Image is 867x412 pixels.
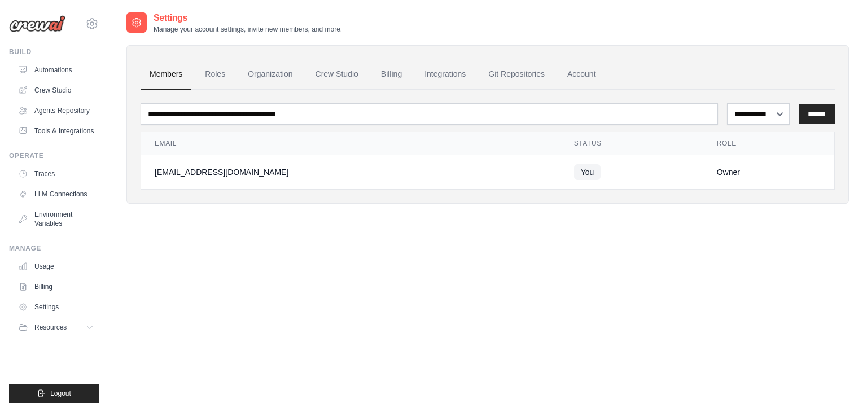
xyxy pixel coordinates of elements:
[703,132,834,155] th: Role
[50,389,71,398] span: Logout
[9,15,65,32] img: Logo
[561,132,703,155] th: Status
[479,59,554,90] a: Git Repositories
[558,59,605,90] a: Account
[14,61,99,79] a: Automations
[306,59,367,90] a: Crew Studio
[196,59,234,90] a: Roles
[14,165,99,183] a: Traces
[14,278,99,296] a: Billing
[9,151,99,160] div: Operate
[14,298,99,316] a: Settings
[14,81,99,99] a: Crew Studio
[14,205,99,233] a: Environment Variables
[14,318,99,336] button: Resources
[155,166,547,178] div: [EMAIL_ADDRESS][DOMAIN_NAME]
[141,132,561,155] th: Email
[717,166,821,178] div: Owner
[9,47,99,56] div: Build
[141,59,191,90] a: Members
[34,323,67,332] span: Resources
[14,122,99,140] a: Tools & Integrations
[14,257,99,275] a: Usage
[239,59,301,90] a: Organization
[574,164,601,180] span: You
[14,185,99,203] a: LLM Connections
[154,25,342,34] p: Manage your account settings, invite new members, and more.
[9,244,99,253] div: Manage
[415,59,475,90] a: Integrations
[9,384,99,403] button: Logout
[372,59,411,90] a: Billing
[14,102,99,120] a: Agents Repository
[154,11,342,25] h2: Settings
